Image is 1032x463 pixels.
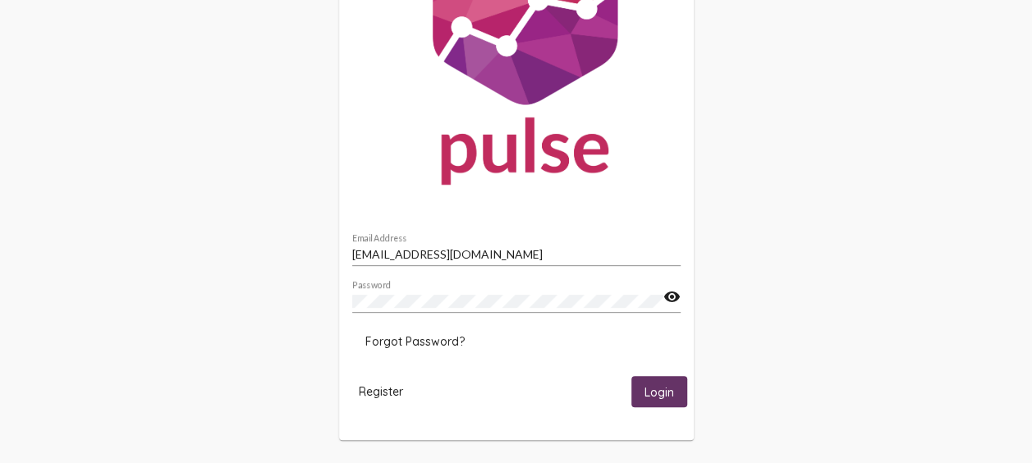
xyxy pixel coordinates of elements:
[365,334,465,349] span: Forgot Password?
[352,327,478,356] button: Forgot Password?
[359,384,403,399] span: Register
[644,385,674,400] span: Login
[346,376,416,406] button: Register
[663,287,681,307] mat-icon: visibility
[631,376,687,406] button: Login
